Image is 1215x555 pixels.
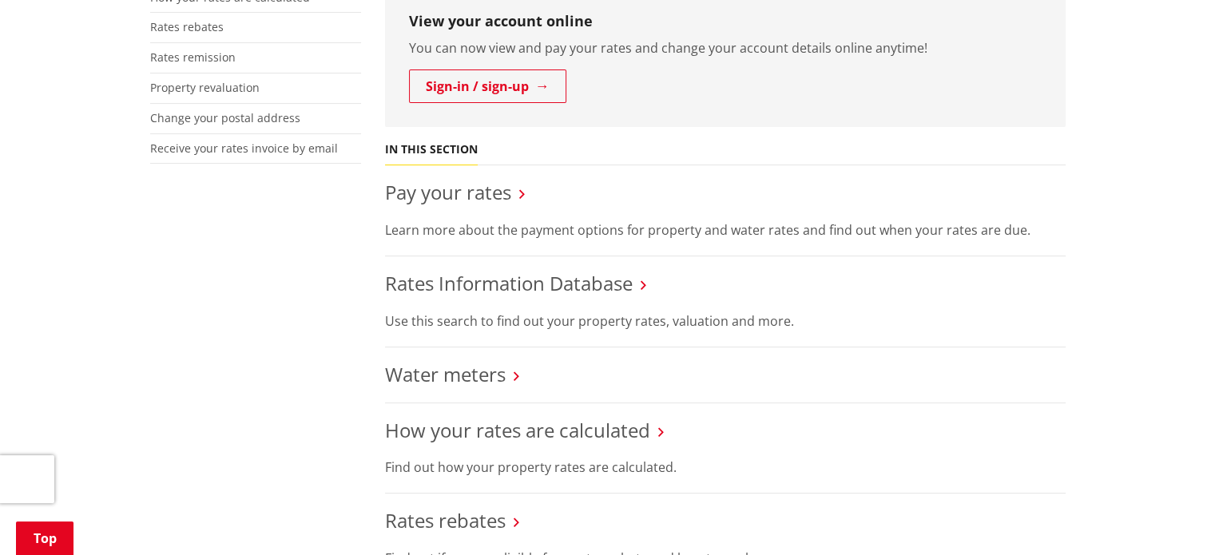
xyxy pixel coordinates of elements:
a: Rates remission [150,50,236,65]
p: Use this search to find out your property rates, valuation and more. [385,311,1066,331]
a: Rates rebates [150,19,224,34]
p: Find out how your property rates are calculated. [385,458,1066,477]
a: Property revaluation [150,80,260,95]
iframe: Messenger Launcher [1142,488,1199,545]
a: Sign-in / sign-up [409,69,566,103]
a: Receive your rates invoice by email [150,141,338,156]
h3: View your account online [409,13,1042,30]
a: Top [16,521,73,555]
a: Pay your rates [385,179,511,205]
p: Learn more about the payment options for property and water rates and find out when your rates ar... [385,220,1066,240]
a: Rates Information Database [385,270,633,296]
a: Water meters [385,361,506,387]
h5: In this section [385,143,478,157]
a: How your rates are calculated [385,417,650,443]
a: Change your postal address [150,110,300,125]
a: Rates rebates [385,507,506,533]
p: You can now view and pay your rates and change your account details online anytime! [409,38,1042,57]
